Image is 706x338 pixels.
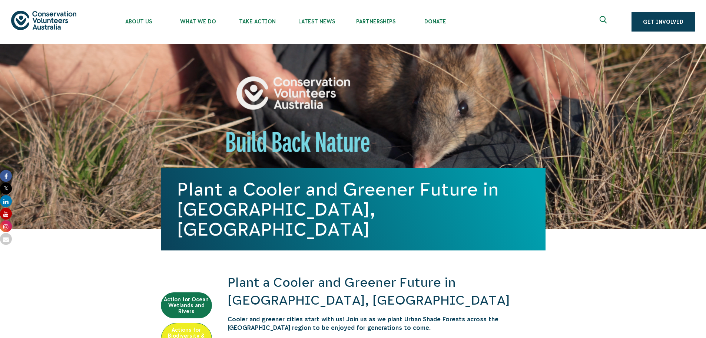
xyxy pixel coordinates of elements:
[109,19,168,24] span: About Us
[287,19,346,24] span: Latest News
[11,11,76,30] img: logo.svg
[228,316,498,331] strong: Cooler and greener cities start with us! Join us as we plant Urban Shade Forests across the [GEOG...
[228,19,287,24] span: Take Action
[632,12,695,32] a: Get Involved
[600,16,609,28] span: Expand search box
[161,292,212,318] a: Action for Ocean Wetlands and Rivers
[405,19,465,24] span: Donate
[228,274,546,309] h2: Plant a Cooler and Greener Future in [GEOGRAPHIC_DATA], [GEOGRAPHIC_DATA]
[595,13,613,31] button: Expand search box Close search box
[177,179,529,239] h1: Plant a Cooler and Greener Future in [GEOGRAPHIC_DATA], [GEOGRAPHIC_DATA]
[346,19,405,24] span: Partnerships
[168,19,228,24] span: What We Do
